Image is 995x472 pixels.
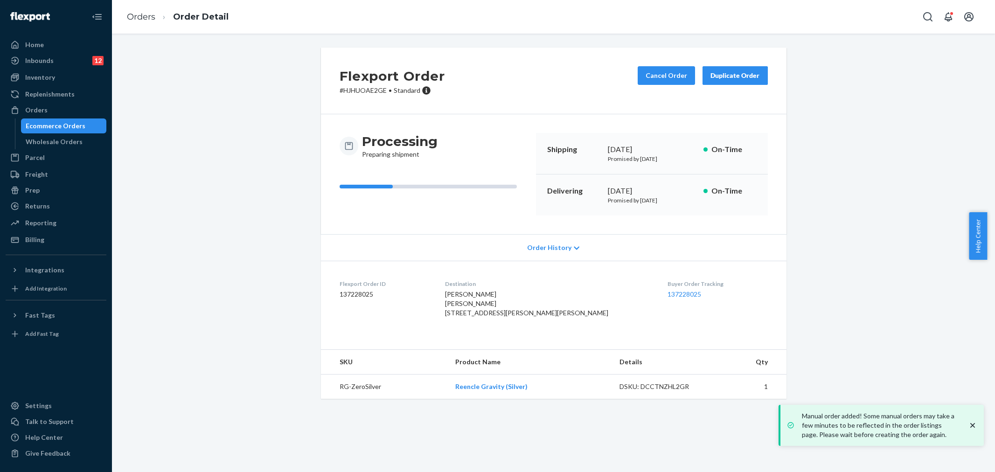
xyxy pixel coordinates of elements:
button: Integrations [6,263,106,278]
th: SKU [321,350,448,375]
div: Duplicate Order [710,71,760,80]
div: Prep [25,186,40,195]
button: Fast Tags [6,308,106,323]
div: Integrations [25,265,64,275]
button: Close Navigation [88,7,106,26]
div: Home [25,40,44,49]
td: RG-ZeroSilver [321,375,448,399]
div: Talk to Support [25,417,74,426]
ol: breadcrumbs [119,3,236,31]
div: Reporting [25,218,56,228]
a: Ecommerce Orders [21,118,107,133]
a: Home [6,37,106,52]
a: Orders [6,103,106,118]
a: Reencle Gravity (Silver) [455,382,528,390]
p: On-Time [711,186,757,196]
p: Manual order added! Some manual orders may take a few minutes to be reflected in the order listin... [802,411,959,439]
div: Settings [25,401,52,410]
dd: 137228025 [340,290,430,299]
a: Billing [6,232,106,247]
h3: Processing [362,133,438,150]
span: Order History [527,243,571,252]
div: Orders [25,105,48,115]
div: Fast Tags [25,311,55,320]
th: Product Name [448,350,612,375]
a: Order Detail [173,12,229,22]
dt: Flexport Order ID [340,280,430,288]
div: Wholesale Orders [26,137,83,146]
td: 1 [714,375,786,399]
a: Returns [6,199,106,214]
div: Billing [25,235,44,244]
th: Details [612,350,715,375]
a: Reporting [6,215,106,230]
button: Open account menu [960,7,978,26]
th: Qty [714,350,786,375]
a: Settings [6,398,106,413]
div: Parcel [25,153,45,162]
div: [DATE] [608,144,696,155]
a: Help Center [6,430,106,445]
p: # HJHUOAE2GE [340,86,445,95]
button: Open notifications [939,7,958,26]
div: DSKU: DCCTNZHL2GR [619,382,707,391]
a: Replenishments [6,87,106,102]
a: Prep [6,183,106,198]
a: Wholesale Orders [21,134,107,149]
a: Add Integration [6,281,106,296]
h2: Flexport Order [340,66,445,86]
a: 137228025 [668,290,701,298]
div: Preparing shipment [362,133,438,159]
a: Parcel [6,150,106,165]
div: Give Feedback [25,449,70,458]
button: Open Search Box [918,7,937,26]
a: Inventory [6,70,106,85]
div: Returns [25,201,50,211]
button: Give Feedback [6,446,106,461]
button: Duplicate Order [703,66,768,85]
p: Delivering [547,186,600,196]
div: Inbounds [25,56,54,65]
div: Add Integration [25,285,67,292]
a: Inbounds12 [6,53,106,68]
button: Cancel Order [638,66,695,85]
div: Ecommerce Orders [26,121,85,131]
span: [PERSON_NAME] [PERSON_NAME] [STREET_ADDRESS][PERSON_NAME][PERSON_NAME] [445,290,608,317]
dt: Buyer Order Tracking [668,280,768,288]
p: Promised by [DATE] [608,196,696,204]
p: On-Time [711,144,757,155]
a: Add Fast Tag [6,326,106,341]
div: Inventory [25,73,55,82]
div: 12 [92,56,104,65]
dt: Destination [445,280,653,288]
span: Standard [394,86,420,94]
a: Talk to Support [6,414,106,429]
div: [DATE] [608,186,696,196]
div: Replenishments [25,90,75,99]
div: Add Fast Tag [25,330,59,338]
img: Flexport logo [10,12,50,21]
p: Promised by [DATE] [608,155,696,163]
a: Orders [127,12,155,22]
a: Freight [6,167,106,182]
p: Shipping [547,144,600,155]
div: Help Center [25,433,63,442]
button: Help Center [969,212,987,260]
span: • [389,86,392,94]
svg: close toast [968,421,977,430]
div: Freight [25,170,48,179]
